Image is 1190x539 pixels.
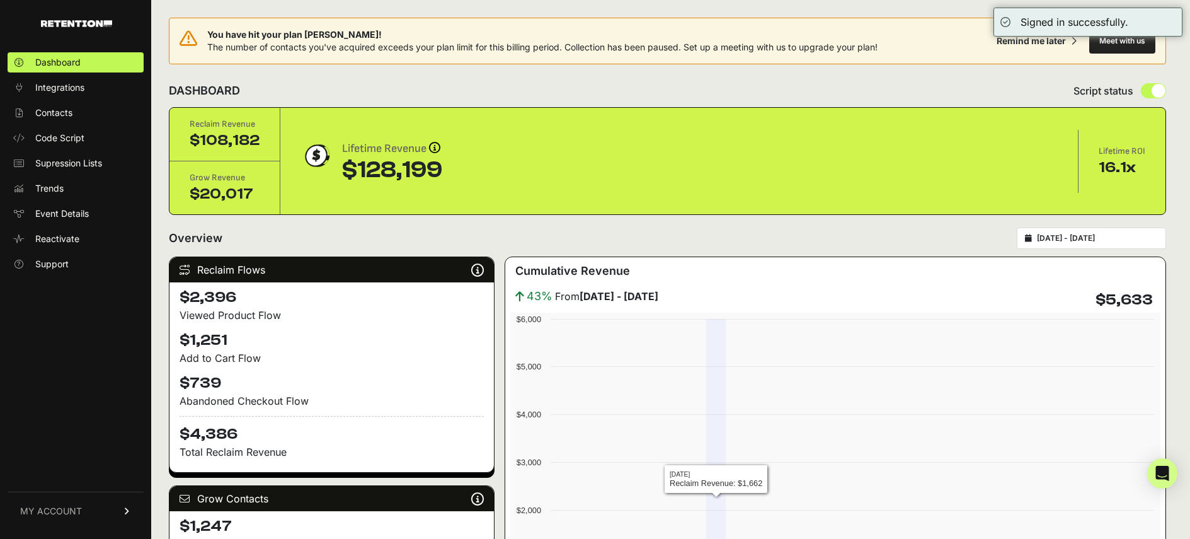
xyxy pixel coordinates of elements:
a: Reactivate [8,229,144,249]
span: Dashboard [35,56,81,69]
text: $2,000 [517,506,541,515]
div: Grow Revenue [190,171,260,184]
span: 43% [527,287,552,305]
div: Remind me later [997,35,1066,47]
div: $20,017 [190,184,260,204]
span: Trends [35,182,64,195]
div: Open Intercom Messenger [1147,458,1177,489]
span: Script status [1073,83,1133,98]
h2: DASHBOARD [169,82,240,100]
button: Meet with us [1089,28,1155,54]
h4: $2,396 [180,287,484,308]
a: Supression Lists [8,153,144,173]
div: Lifetime ROI [1099,145,1145,158]
text: $3,000 [517,458,541,467]
div: $108,182 [190,130,260,151]
div: Add to Cart Flow [180,351,484,366]
h4: $5,633 [1096,290,1153,310]
div: Viewed Product Flow [180,308,484,323]
span: From [555,289,658,304]
text: $4,000 [517,410,541,419]
strong: [DATE] - [DATE] [580,290,658,303]
div: Lifetime Revenue [342,140,442,158]
span: Contacts [35,107,72,119]
text: $5,000 [517,362,541,371]
h4: $1,251 [180,330,484,351]
span: The number of contacts you've acquired exceeds your plan limit for this billing period. Collectio... [207,42,878,52]
a: Contacts [8,103,144,123]
a: Support [8,254,144,274]
a: Trends [8,178,144,199]
a: MY ACCOUNT [8,492,144,530]
div: Reclaim Flows [169,257,494,282]
h3: Cumulative Revenue [515,262,630,280]
a: Event Details [8,204,144,224]
a: Code Script [8,128,144,148]
h4: $1,247 [180,516,484,536]
div: Signed in successfully. [1021,14,1128,30]
span: Support [35,258,69,270]
a: Integrations [8,78,144,98]
div: $128,199 [342,158,442,183]
h4: $4,386 [180,416,484,444]
button: Remind me later [992,30,1082,52]
span: Reactivate [35,233,79,245]
span: Integrations [35,81,84,94]
span: Code Script [35,132,84,144]
span: MY ACCOUNT [20,505,82,518]
h2: Overview [169,229,222,247]
div: Reclaim Revenue [190,118,260,130]
a: Dashboard [8,52,144,72]
span: You have hit your plan [PERSON_NAME]! [207,28,878,41]
span: Supression Lists [35,157,102,170]
img: dollar-coin-05c43ed7efb7bc0c12610022525b4bbbb207c7efeef5aecc26f025e68dcafac9.png [300,140,332,171]
img: Retention.com [41,20,112,27]
div: Grow Contacts [169,486,494,511]
span: Event Details [35,207,89,220]
p: Total Reclaim Revenue [180,444,484,460]
h4: $739 [180,373,484,393]
text: $6,000 [517,315,541,324]
div: 16.1x [1099,158,1145,178]
div: Abandoned Checkout Flow [180,393,484,409]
